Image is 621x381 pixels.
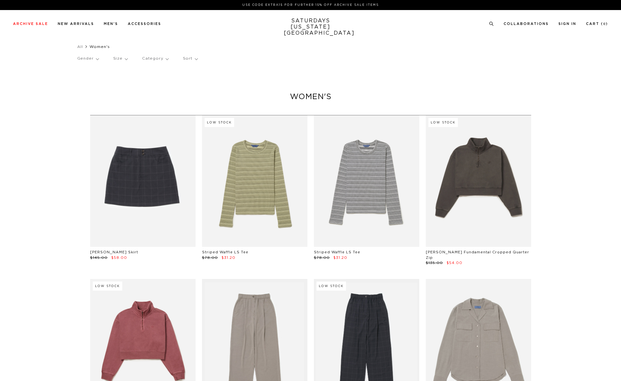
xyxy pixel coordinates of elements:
p: Sort [183,51,197,66]
a: Archive Sale [13,22,48,26]
span: $58.00 [111,256,127,260]
a: [PERSON_NAME] Skirt [90,250,138,254]
p: Use Code EXTRA15 for Further 15% Off Archive Sale Items [16,3,605,7]
a: Cart (0) [586,22,608,26]
div: Low Stock [205,118,234,127]
a: Accessories [128,22,161,26]
p: Category [142,51,168,66]
a: Striped Waffle LS Tee [202,250,248,254]
small: 0 [603,23,606,26]
span: $54.00 [447,261,462,265]
p: Size [113,51,127,66]
a: New Arrivals [58,22,94,26]
p: Gender [77,51,99,66]
span: $145.00 [90,256,108,260]
span: $78.00 [202,256,218,260]
a: SATURDAYS[US_STATE][GEOGRAPHIC_DATA] [284,18,337,36]
a: Men's [104,22,118,26]
div: Low Stock [428,118,458,127]
div: Low Stock [316,282,346,291]
span: Women's [90,45,110,49]
div: Low Stock [93,282,122,291]
span: $31.20 [221,256,235,260]
span: $78.00 [314,256,330,260]
span: $31.20 [333,256,347,260]
a: [PERSON_NAME] Fundamental Cropped Quarter Zip [426,250,529,260]
a: Sign In [558,22,576,26]
span: $135.00 [426,261,443,265]
a: Collaborations [504,22,549,26]
a: All [77,45,83,49]
a: Striped Waffle LS Tee [314,250,360,254]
